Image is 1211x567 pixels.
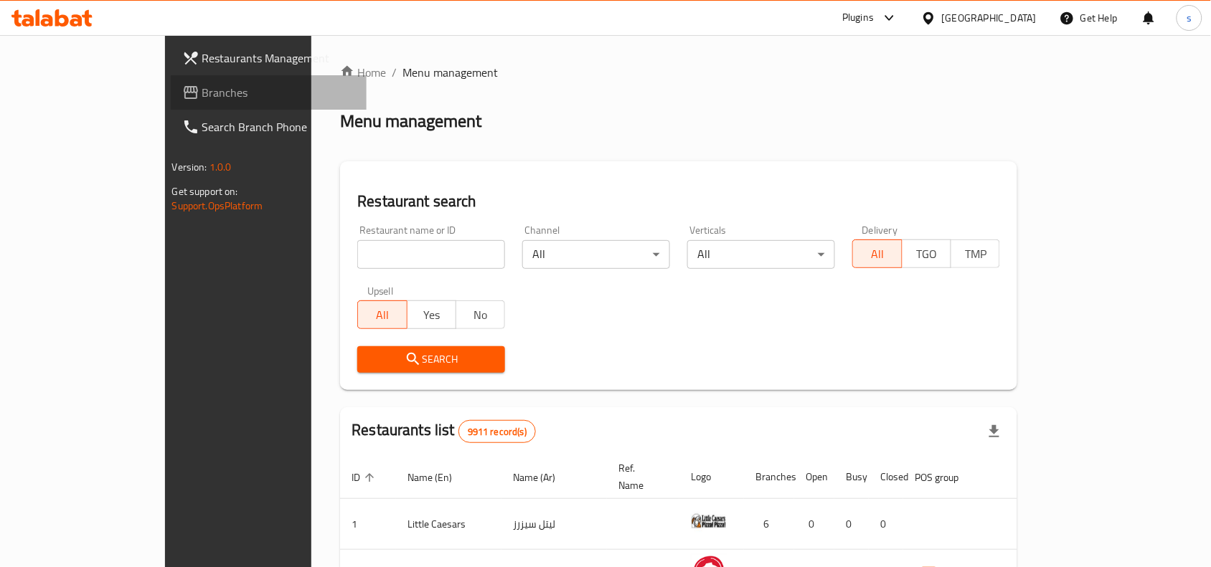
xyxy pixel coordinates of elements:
[869,455,903,499] th: Closed
[364,305,401,325] span: All
[842,9,874,27] div: Plugins
[691,503,727,539] img: Little Caesars
[369,351,494,368] span: Search
[852,239,902,268] button: All
[202,118,356,135] span: Search Branch Phone
[862,225,898,235] label: Delivery
[942,10,1037,26] div: [GEOGRAPHIC_DATA]
[915,469,977,486] span: POS group
[209,158,232,176] span: 1.0.0
[902,239,951,268] button: TGO
[171,110,367,144] a: Search Branch Phone
[744,455,794,499] th: Branches
[407,469,471,486] span: Name (En)
[679,455,744,499] th: Logo
[357,300,407,329] button: All
[794,455,834,499] th: Open
[618,459,662,494] span: Ref. Name
[357,191,1000,212] h2: Restaurant search
[202,84,356,101] span: Branches
[171,75,367,110] a: Branches
[1187,10,1192,26] span: s
[501,499,607,550] td: ليتل سيزرز
[352,419,536,443] h2: Restaurants list
[869,499,903,550] td: 0
[340,110,481,133] h2: Menu management
[744,499,794,550] td: 6
[392,64,397,81] li: /
[171,41,367,75] a: Restaurants Management
[357,240,505,269] input: Search for restaurant name or ID..
[407,300,456,329] button: Yes
[172,158,207,176] span: Version:
[513,469,574,486] span: Name (Ar)
[357,346,505,373] button: Search
[172,196,263,215] a: Support.OpsPlatform
[462,305,499,325] span: No
[172,182,238,201] span: Get support on:
[951,239,1000,268] button: TMP
[413,305,451,325] span: Yes
[340,499,396,550] td: 1
[957,244,994,265] span: TMP
[340,64,1017,81] nav: breadcrumb
[687,240,835,269] div: All
[459,425,535,439] span: 9911 record(s)
[859,244,896,265] span: All
[202,49,356,67] span: Restaurants Management
[908,244,946,265] span: TGO
[396,499,501,550] td: Little Caesars
[834,499,869,550] td: 0
[834,455,869,499] th: Busy
[352,469,379,486] span: ID
[977,414,1012,449] div: Export file
[458,420,536,443] div: Total records count
[456,300,505,329] button: No
[402,64,498,81] span: Menu management
[794,499,834,550] td: 0
[367,286,394,296] label: Upsell
[522,240,670,269] div: All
